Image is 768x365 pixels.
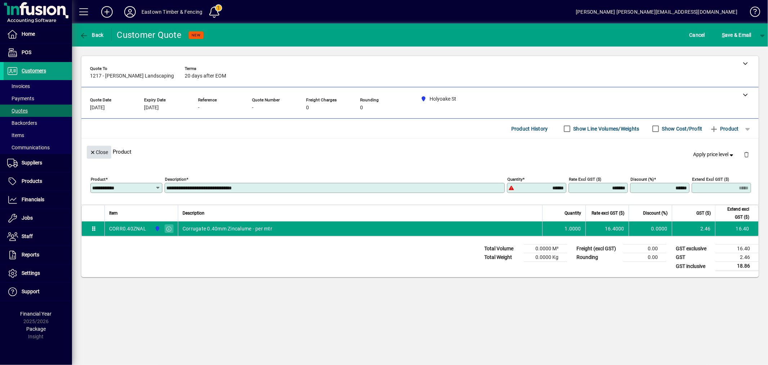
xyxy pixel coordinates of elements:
mat-label: Discount (%) [630,177,654,182]
a: Financials [4,191,72,209]
a: Items [4,129,72,141]
span: Backorders [7,120,37,126]
button: Product [706,122,742,135]
button: Save & Email [718,28,755,41]
span: Home [22,31,35,37]
mat-label: Extend excl GST ($) [692,177,729,182]
span: S [722,32,725,38]
a: POS [4,44,72,62]
span: POS [22,49,31,55]
a: Reports [4,246,72,264]
mat-label: Quantity [507,177,522,182]
mat-label: Product [91,177,105,182]
button: Add [95,5,118,18]
span: Cancel [690,29,705,41]
span: Quantity [565,209,581,217]
button: Close [87,146,111,159]
span: Package [26,326,46,332]
td: 0.0000 [629,221,672,236]
span: Apply price level [693,151,735,158]
a: Invoices [4,80,72,92]
td: Rounding [573,253,623,262]
td: 0.0000 Kg [524,253,567,262]
span: 0 [360,105,363,111]
span: Staff [22,233,33,239]
a: Jobs [4,209,72,227]
span: Communications [7,145,50,150]
button: Profile [118,5,142,18]
a: Settings [4,264,72,282]
span: Corrugate 0.40mm Zincalume - per mtr [183,225,272,232]
td: 2.46 [715,253,759,262]
button: Product History [508,122,551,135]
td: 18.86 [715,262,759,271]
td: GST inclusive [672,262,715,271]
span: 0 [306,105,309,111]
button: Back [78,28,105,41]
div: Product [81,138,759,165]
span: Rate excl GST ($) [592,209,624,217]
mat-label: Rate excl GST ($) [569,177,601,182]
a: Suppliers [4,154,72,172]
div: 16.4000 [590,225,624,232]
label: Show Line Volumes/Weights [572,125,639,132]
span: Payments [7,96,34,101]
a: Staff [4,228,72,246]
a: Knowledge Base [745,1,759,25]
span: Products [22,178,42,184]
span: 1.0000 [565,225,581,232]
td: Total Volume [481,245,524,253]
span: - [198,105,199,111]
span: Suppliers [22,160,42,166]
span: Extend excl GST ($) [720,205,749,221]
a: Home [4,25,72,43]
td: GST exclusive [672,245,715,253]
a: Payments [4,92,72,105]
app-page-header-button: Close [85,149,113,155]
div: Customer Quote [117,29,182,41]
span: Close [90,146,108,158]
a: Products [4,172,72,190]
span: Product History [511,123,548,135]
a: Quotes [4,105,72,117]
mat-label: Description [165,177,186,182]
span: Product [710,123,739,135]
span: Quotes [7,108,28,114]
span: Financial Year [21,311,52,317]
app-page-header-button: Back [72,28,112,41]
a: Backorders [4,117,72,129]
span: Jobs [22,215,33,221]
span: Invoices [7,83,30,89]
td: GST [672,253,715,262]
span: Holyoake St [153,225,161,233]
span: Item [109,209,118,217]
span: Description [183,209,205,217]
td: 0.00 [623,253,666,262]
span: 1217 - [PERSON_NAME] Landscaping [90,73,174,79]
app-page-header-button: Delete [738,151,755,158]
td: Freight (excl GST) [573,245,623,253]
td: 2.46 [672,221,715,236]
span: Support [22,289,40,294]
span: ave & Email [722,29,751,41]
a: Communications [4,141,72,154]
button: Cancel [688,28,707,41]
div: CORR0.40ZNAL [109,225,146,232]
button: Delete [738,146,755,163]
span: GST ($) [696,209,711,217]
span: Back [80,32,104,38]
span: Customers [22,68,46,74]
td: 16.40 [715,221,758,236]
span: Items [7,132,24,138]
span: [DATE] [90,105,105,111]
span: Settings [22,270,40,276]
span: Reports [22,252,39,258]
a: Support [4,283,72,301]
button: Apply price level [691,148,738,161]
span: - [252,105,253,111]
span: NEW [192,33,201,38]
span: Discount (%) [643,209,668,217]
span: Financials [22,197,44,202]
span: 20 days after EOM [185,73,226,79]
div: [PERSON_NAME] [PERSON_NAME][EMAIL_ADDRESS][DOMAIN_NAME] [576,6,737,18]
